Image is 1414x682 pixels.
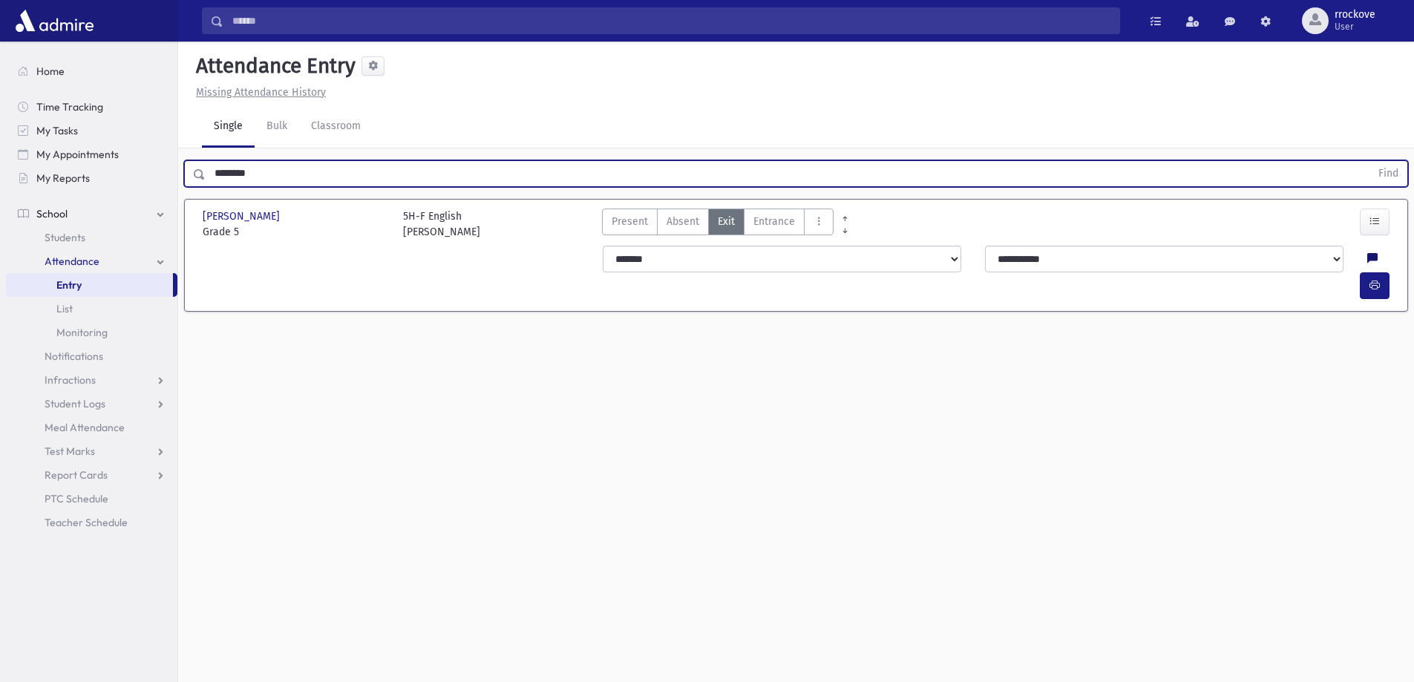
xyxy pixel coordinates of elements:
span: Meal Attendance [45,421,125,434]
span: School [36,207,68,220]
span: PTC Schedule [45,492,108,505]
span: My Appointments [36,148,119,161]
span: Teacher Schedule [45,516,128,529]
a: Infractions [6,368,177,392]
u: Missing Attendance History [196,86,326,99]
span: Grade 5 [203,224,388,240]
a: Student Logs [6,392,177,416]
span: Student Logs [45,397,105,410]
span: My Tasks [36,124,78,137]
h5: Attendance Entry [190,53,356,79]
a: List [6,297,177,321]
a: Classroom [299,106,373,148]
div: AttTypes [602,209,834,240]
span: Entrance [753,214,795,229]
a: Single [202,106,255,148]
a: Students [6,226,177,249]
a: Entry [6,273,173,297]
span: Entry [56,278,82,292]
button: Find [1369,161,1407,186]
a: Home [6,59,177,83]
span: Exit [718,214,735,229]
img: AdmirePro [12,6,97,36]
a: My Appointments [6,142,177,166]
span: List [56,302,73,315]
a: Report Cards [6,463,177,487]
span: Time Tracking [36,100,103,114]
a: School [6,202,177,226]
a: Missing Attendance History [190,86,326,99]
span: Infractions [45,373,96,387]
a: Meal Attendance [6,416,177,439]
span: Present [612,214,648,229]
span: Attendance [45,255,99,268]
a: Attendance [6,249,177,273]
a: My Reports [6,166,177,190]
div: 5H-F English [PERSON_NAME] [403,209,480,240]
a: Monitoring [6,321,177,344]
input: Search [223,7,1119,34]
span: My Reports [36,171,90,185]
a: Notifications [6,344,177,368]
span: Students [45,231,85,244]
span: Monitoring [56,326,108,339]
span: Notifications [45,350,103,363]
span: Home [36,65,65,78]
span: Absent [667,214,699,229]
span: rrockove [1335,9,1375,21]
a: My Tasks [6,119,177,142]
span: Test Marks [45,445,95,458]
a: Bulk [255,106,299,148]
a: Teacher Schedule [6,511,177,534]
span: [PERSON_NAME] [203,209,283,224]
a: Time Tracking [6,95,177,119]
a: Test Marks [6,439,177,463]
span: User [1335,21,1375,33]
a: PTC Schedule [6,487,177,511]
span: Report Cards [45,468,108,482]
